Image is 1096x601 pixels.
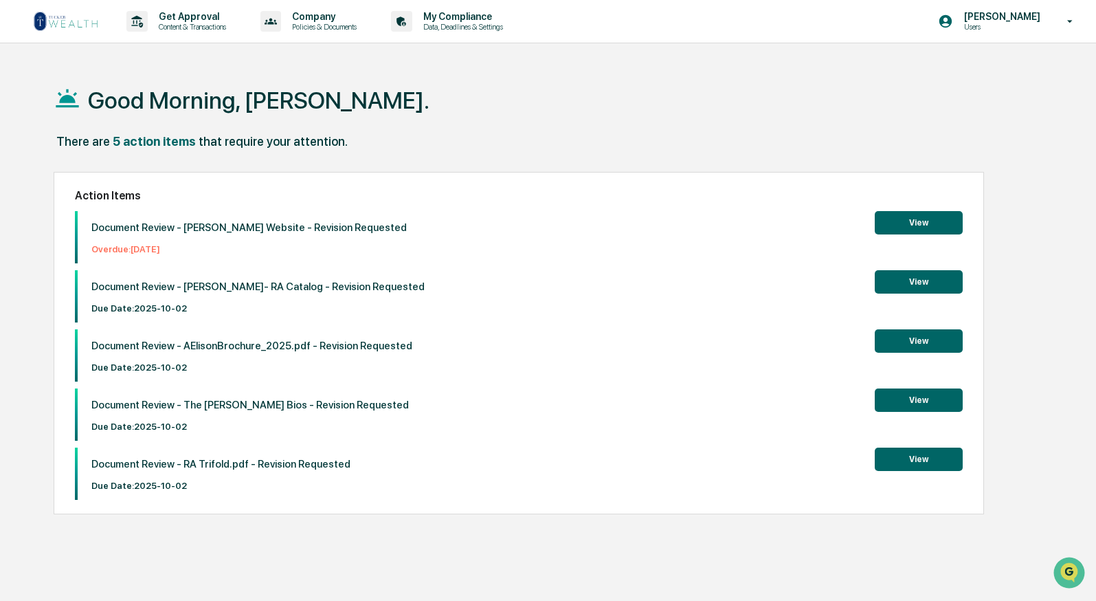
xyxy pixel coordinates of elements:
p: Get Approval [148,11,233,22]
p: Due Date: 2025-10-02 [91,481,350,491]
p: Document Review - [PERSON_NAME] Website - Revision Requested [91,221,407,234]
p: Document Review - [PERSON_NAME]- RA Catalog - Revision Requested [91,281,425,293]
p: Company [281,11,364,22]
div: 🖐️ [14,175,25,186]
div: 🗄️ [100,175,111,186]
iframe: Open customer support [1052,556,1089,593]
p: Due Date: 2025-10-02 [91,362,412,373]
a: 🗄️Attestations [94,168,176,193]
a: Powered byPylon [97,232,166,243]
p: Document Review - RA Trifold.pdf - Revision Requested [91,458,350,470]
a: View [875,334,963,347]
button: View [875,270,963,294]
span: Attestations [113,173,170,187]
p: Data, Deadlines & Settings [412,22,510,32]
button: View [875,389,963,412]
p: Policies & Documents [281,22,364,32]
p: Overdue: [DATE] [91,244,407,254]
p: Due Date: 2025-10-02 [91,303,425,314]
div: 5 action items [113,134,196,149]
p: How can we help? [14,29,250,51]
span: Data Lookup [27,199,87,213]
h1: Good Morning, [PERSON_NAME]. [88,87,429,114]
p: Content & Transactions [148,22,233,32]
div: We're available if you need us! [47,119,174,130]
div: Start new chat [47,105,225,119]
p: My Compliance [412,11,510,22]
a: View [875,393,963,406]
p: Due Date: 2025-10-02 [91,422,409,432]
a: 🔎Data Lookup [8,194,92,219]
button: View [875,211,963,234]
p: Document Review - AElisonBrochure_2025.pdf - Revision Requested [91,340,412,352]
p: Document Review - The [PERSON_NAME] Bios - Revision Requested [91,399,409,411]
img: 1746055101610-c473b297-6a78-478c-a979-82029cc54cd1 [14,105,38,130]
a: View [875,452,963,465]
h2: Action Items [75,189,963,202]
div: 🔎 [14,201,25,212]
button: View [875,448,963,471]
a: 🖐️Preclearance [8,168,94,193]
div: that require your attention. [199,134,348,149]
p: Users [953,22,1047,32]
img: logo [33,10,99,32]
button: View [875,329,963,353]
p: [PERSON_NAME] [953,11,1047,22]
span: Pylon [137,233,166,243]
a: View [875,215,963,228]
span: Preclearance [27,173,89,187]
button: Start new chat [234,109,250,126]
a: View [875,274,963,287]
div: There are [56,134,110,149]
